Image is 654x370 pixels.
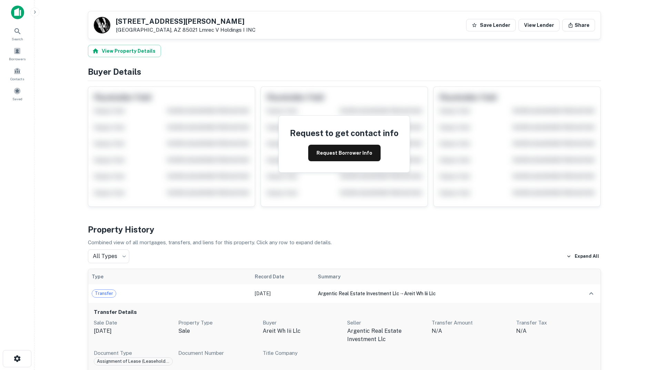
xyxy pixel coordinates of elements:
p: N/A [516,327,595,335]
p: [GEOGRAPHIC_DATA], AZ 85021 [116,27,255,33]
p: Combined view of all mortgages, transfers, and liens for this property. Click any row to expand d... [88,238,601,247]
div: All Types [88,249,129,263]
th: Record Date [251,269,314,284]
iframe: Chat Widget [620,315,654,348]
button: Request Borrower Info [308,145,381,161]
p: N/A [432,327,511,335]
span: Saved [12,96,22,102]
span: Borrowers [9,56,26,62]
p: areit wh iii llc [263,327,342,335]
h6: Transfer Details [94,308,595,316]
span: argentic real estate investment llc [318,291,399,296]
button: Expand All [565,251,601,261]
img: capitalize-icon.png [11,6,24,19]
a: Borrowers [2,44,32,63]
span: Search [12,36,23,42]
div: → [318,290,564,297]
a: Saved [2,84,32,103]
p: Property Type [178,319,257,327]
p: Document Type [94,349,173,357]
h4: Request to get contact info [290,127,399,139]
span: areit wh iii llc [404,291,436,296]
h5: [STREET_ADDRESS][PERSON_NAME] [116,18,255,25]
td: [DATE] [251,284,314,303]
button: View Property Details [88,45,161,57]
a: Search [2,24,32,43]
p: Document Number [178,349,257,357]
a: Contacts [2,64,32,83]
span: Assignment of Lease (Leasehold Sale) [94,358,172,365]
button: Save Lender [466,19,516,31]
p: Sale Date [94,319,173,327]
a: Lmrec V Holdings I INC [199,27,255,33]
p: [DATE] [94,327,173,335]
button: Share [562,19,595,31]
p: Title Company [263,349,342,357]
p: Transfer Amount [432,319,511,327]
th: Type [88,269,252,284]
p: Transfer Tax [516,319,595,327]
a: View Lender [519,19,560,31]
h4: Buyer Details [88,65,601,78]
h4: Property History [88,223,601,236]
div: Code: 46 [94,357,173,366]
th: Summary [314,269,568,284]
span: Transfer [92,290,116,297]
a: L V [94,17,110,33]
span: Contacts [10,76,24,82]
p: L V [98,21,105,30]
p: Buyer [263,319,342,327]
p: Seller [347,319,426,327]
p: sale [178,327,257,335]
button: expand row [585,288,597,299]
p: argentic real estate investment llc [347,327,426,343]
